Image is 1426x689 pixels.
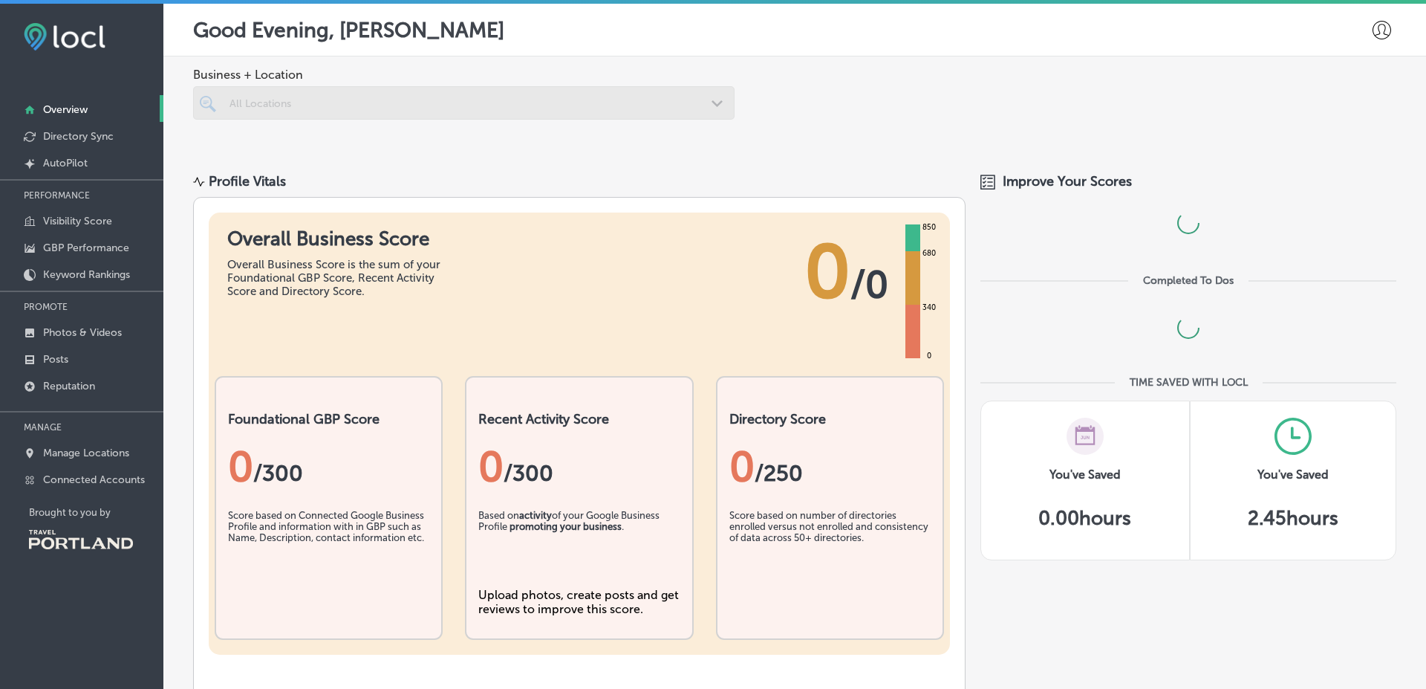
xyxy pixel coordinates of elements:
p: AutoPilot [43,157,88,169]
div: 340 [919,302,939,314]
b: promoting your business [509,521,622,532]
span: / 0 [850,262,888,307]
p: Overview [43,103,88,116]
img: fda3e92497d09a02dc62c9cd864e3231.png [24,23,105,51]
span: /250 [755,460,803,487]
span: /300 [504,460,553,487]
div: 0 [924,350,934,362]
p: Reputation [43,380,95,392]
p: Directory Sync [43,130,114,143]
div: 0 [478,442,680,491]
p: Posts [43,353,68,366]
p: Manage Locations [43,447,129,459]
span: / 300 [253,460,303,487]
span: 0 [804,227,850,317]
div: Completed To Dos [1143,274,1234,287]
div: Overall Business Score is the sum of your Foundational GBP Score, Recent Activity Score and Direc... [227,258,450,298]
p: Visibility Score [43,215,112,227]
span: Business + Location [193,68,735,82]
h2: Foundational GBP Score [228,411,429,427]
div: 0 [228,442,429,491]
p: Good Evening, [PERSON_NAME] [193,18,504,42]
p: GBP Performance [43,242,129,254]
div: Based on of your Google Business Profile . [478,510,680,584]
div: 0 [729,442,931,491]
b: activity [519,510,552,521]
h1: Overall Business Score [227,227,450,250]
span: Improve Your Scores [1003,173,1132,190]
h2: Directory Score [729,411,931,427]
div: 680 [919,248,939,259]
p: Keyword Rankings [43,268,130,281]
h5: 2.45 hours [1248,507,1338,530]
h3: You've Saved [1257,468,1329,482]
img: Travel Portland [29,530,133,549]
p: Photos & Videos [43,326,122,339]
div: Score based on Connected Google Business Profile and information with in GBP such as Name, Descri... [228,510,429,584]
div: Profile Vitals [209,173,286,190]
div: 850 [919,221,939,233]
div: Score based on number of directories enrolled versus not enrolled and consistency of data across ... [729,510,931,584]
p: Connected Accounts [43,473,145,486]
p: Brought to you by [29,507,163,518]
div: Upload photos, create posts and get reviews to improve this score. [478,588,680,616]
h2: Recent Activity Score [478,411,680,427]
h3: You've Saved [1049,468,1121,482]
h5: 0.00 hours [1038,507,1131,530]
div: TIME SAVED WITH LOCL [1130,376,1248,389]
